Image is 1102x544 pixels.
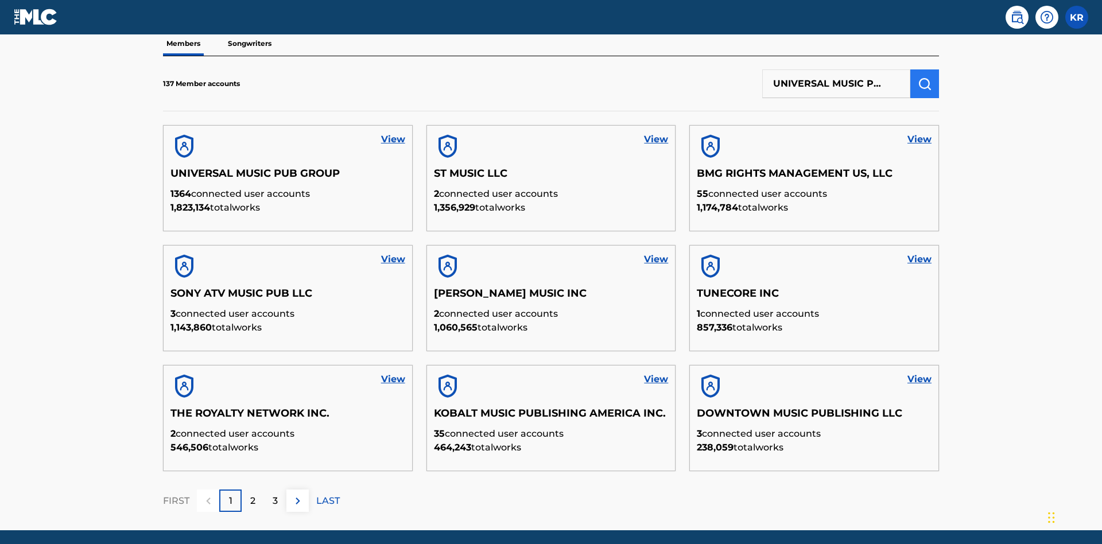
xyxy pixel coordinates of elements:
[434,167,669,187] h5: ST MUSIC LLC
[170,187,405,201] p: connected user accounts
[434,307,669,321] p: connected user accounts
[907,372,932,386] a: View
[381,252,405,266] a: View
[170,407,405,427] h5: THE ROYALTY NETWORK INC.
[250,494,255,508] p: 2
[434,441,669,454] p: total works
[1035,6,1058,29] div: Help
[697,307,932,321] p: connected user accounts
[434,427,669,441] p: connected user accounts
[697,442,734,453] span: 238,059
[170,287,405,307] h5: SONY ATV MUSIC PUB LLC
[434,372,461,400] img: account
[170,167,405,187] h5: UNIVERSAL MUSIC PUB GROUP
[170,441,405,454] p: total works
[170,322,212,333] span: 1,143,860
[697,187,932,201] p: connected user accounts
[644,372,668,386] a: View
[163,494,189,508] p: FIRST
[697,321,932,335] p: total works
[170,442,208,453] span: 546,506
[434,287,669,307] h5: [PERSON_NAME] MUSIC INC
[434,201,669,215] p: total works
[697,201,932,215] p: total works
[434,133,461,160] img: account
[434,188,439,199] span: 2
[434,442,471,453] span: 464,243
[697,287,932,307] h5: TUNECORE INC
[1048,500,1055,535] div: Drag
[170,321,405,335] p: total works
[434,428,445,439] span: 35
[762,69,910,98] input: Search Members
[163,32,204,56] p: Members
[170,427,405,441] p: connected user accounts
[170,428,176,439] span: 2
[434,202,475,213] span: 1,356,929
[434,308,439,319] span: 2
[229,494,232,508] p: 1
[697,202,738,213] span: 1,174,784
[1045,489,1102,544] iframe: Chat Widget
[170,133,198,160] img: account
[697,427,932,441] p: connected user accounts
[14,9,58,25] img: MLC Logo
[697,441,932,454] p: total works
[697,252,724,280] img: account
[224,32,275,56] p: Songwriters
[170,188,191,199] span: 1364
[697,188,708,199] span: 55
[697,167,932,187] h5: BMG RIGHTS MANAGEMENT US, LLC
[434,322,478,333] span: 1,060,565
[434,252,461,280] img: account
[170,202,210,213] span: 1,823,134
[697,308,700,319] span: 1
[170,308,176,319] span: 3
[1010,10,1024,24] img: search
[697,372,724,400] img: account
[170,372,198,400] img: account
[697,407,932,427] h5: DOWNTOWN MUSIC PUBLISHING LLC
[644,252,668,266] a: View
[170,307,405,321] p: connected user accounts
[381,133,405,146] a: View
[316,494,340,508] p: LAST
[907,133,932,146] a: View
[163,79,240,89] p: 137 Member accounts
[1040,10,1054,24] img: help
[273,494,278,508] p: 3
[381,372,405,386] a: View
[644,133,668,146] a: View
[1065,6,1088,29] div: User Menu
[697,428,702,439] span: 3
[907,252,932,266] a: View
[697,133,724,160] img: account
[291,494,305,508] img: right
[697,322,732,333] span: 857,336
[170,201,405,215] p: total works
[434,187,669,201] p: connected user accounts
[1006,6,1029,29] a: Public Search
[918,77,932,91] img: Search Works
[434,321,669,335] p: total works
[434,407,669,427] h5: KOBALT MUSIC PUBLISHING AMERICA INC.
[170,252,198,280] img: account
